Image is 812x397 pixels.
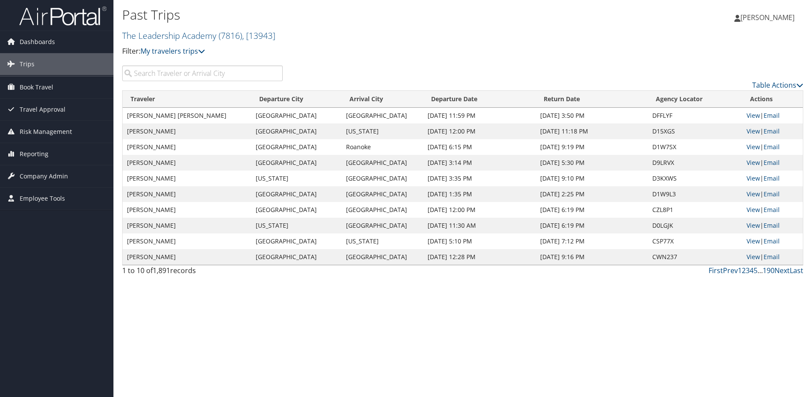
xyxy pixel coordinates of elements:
a: First [709,266,723,275]
td: D3KXWS [648,171,742,186]
td: D9LRVX [648,155,742,171]
span: ( 7816 ) [219,30,242,41]
a: Table Actions [752,80,803,90]
a: Email [764,158,780,167]
td: [DATE] 1:35 PM [423,186,535,202]
td: [DATE] 5:10 PM [423,233,535,249]
td: [GEOGRAPHIC_DATA] [251,202,342,218]
td: [PERSON_NAME] [123,233,251,249]
td: [DATE] 11:59 PM [423,108,535,123]
td: | [742,233,803,249]
p: Filter: [122,46,576,57]
span: Risk Management [20,121,72,143]
a: 5 [754,266,757,275]
span: Travel Approval [20,99,65,120]
a: View [747,111,760,120]
td: [DATE] 12:00 PM [423,123,535,139]
td: | [742,186,803,202]
td: [GEOGRAPHIC_DATA] [342,171,423,186]
img: airportal-logo.png [19,6,106,26]
td: | [742,108,803,123]
td: [GEOGRAPHIC_DATA] [342,186,423,202]
span: Company Admin [20,165,68,187]
td: [GEOGRAPHIC_DATA] [342,249,423,265]
td: [PERSON_NAME] [123,171,251,186]
td: [GEOGRAPHIC_DATA] [342,218,423,233]
a: Email [764,253,780,261]
td: [DATE] 5:30 PM [536,155,648,171]
a: Email [764,143,780,151]
a: 1 [738,266,742,275]
span: 1,891 [153,266,170,275]
td: [US_STATE] [251,171,342,186]
td: [PERSON_NAME] [123,202,251,218]
a: Email [764,127,780,135]
td: [DATE] 12:28 PM [423,249,535,265]
a: My travelers trips [140,46,205,56]
th: Traveler: activate to sort column ascending [123,91,251,108]
td: [PERSON_NAME] [PERSON_NAME] [123,108,251,123]
a: View [747,253,760,261]
td: D0LGJK [648,218,742,233]
td: [PERSON_NAME] [123,139,251,155]
a: [PERSON_NAME] [734,4,803,31]
td: [DATE] 3:50 PM [536,108,648,123]
a: View [747,237,760,245]
span: [PERSON_NAME] [740,13,795,22]
th: Return Date: activate to sort column ascending [536,91,648,108]
td: D1W9L3 [648,186,742,202]
td: [PERSON_NAME] [123,123,251,139]
th: Actions [742,91,803,108]
td: [GEOGRAPHIC_DATA] [342,202,423,218]
td: [DATE] 6:19 PM [536,218,648,233]
td: [DATE] 6:19 PM [536,202,648,218]
td: [PERSON_NAME] [123,155,251,171]
th: Departure City: activate to sort column ascending [251,91,342,108]
a: View [747,190,760,198]
a: Email [764,237,780,245]
td: [GEOGRAPHIC_DATA] [251,186,342,202]
span: Employee Tools [20,188,65,209]
span: … [757,266,763,275]
td: | [742,249,803,265]
td: [DATE] 11:30 AM [423,218,535,233]
a: 2 [742,266,746,275]
td: [DATE] 7:12 PM [536,233,648,249]
h1: Past Trips [122,6,576,24]
td: [US_STATE] [342,123,423,139]
a: Email [764,205,780,214]
td: | [742,171,803,186]
a: Last [790,266,803,275]
th: Agency Locator: activate to sort column ascending [648,91,742,108]
a: View [747,221,760,229]
td: [GEOGRAPHIC_DATA] [251,108,342,123]
td: [GEOGRAPHIC_DATA] [342,108,423,123]
td: [DATE] 3:14 PM [423,155,535,171]
td: Roanoke [342,139,423,155]
td: [DATE] 9:19 PM [536,139,648,155]
td: [DATE] 11:18 PM [536,123,648,139]
td: [DATE] 2:25 PM [536,186,648,202]
td: [GEOGRAPHIC_DATA] [251,233,342,249]
a: Email [764,174,780,182]
td: [GEOGRAPHIC_DATA] [342,155,423,171]
td: CZL8P1 [648,202,742,218]
td: [DATE] 12:00 PM [423,202,535,218]
th: Arrival City: activate to sort column ascending [342,91,423,108]
td: [GEOGRAPHIC_DATA] [251,139,342,155]
span: Dashboards [20,31,55,53]
a: The Leadership Academy [122,30,275,41]
td: [US_STATE] [251,218,342,233]
td: CWN237 [648,249,742,265]
a: View [747,205,760,214]
div: 1 to 10 of records [122,265,283,280]
td: | [742,139,803,155]
td: [DATE] 9:16 PM [536,249,648,265]
a: 4 [750,266,754,275]
td: CSP77X [648,233,742,249]
td: [DATE] 3:35 PM [423,171,535,186]
td: [GEOGRAPHIC_DATA] [251,123,342,139]
td: [PERSON_NAME] [123,186,251,202]
td: | [742,123,803,139]
th: Departure Date: activate to sort column ascending [423,91,535,108]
